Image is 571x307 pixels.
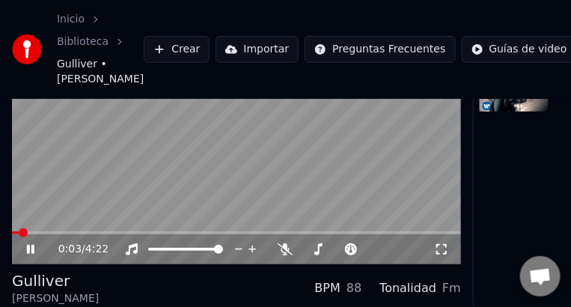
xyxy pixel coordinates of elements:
[12,270,99,291] div: Gulliver
[58,242,82,257] span: 0:03
[315,279,341,297] div: BPM
[144,36,210,63] button: Crear
[58,242,94,257] div: /
[442,279,461,297] div: Fm
[12,34,42,64] img: youka
[216,36,299,63] button: Importar
[57,57,144,87] span: Gulliver • [PERSON_NAME]
[12,291,99,306] div: [PERSON_NAME]
[57,12,85,27] a: Inicio
[57,34,109,49] a: Biblioteca
[305,36,455,63] button: Preguntas Frecuentes
[346,279,361,297] div: 88
[57,12,144,87] nav: breadcrumb
[85,242,109,257] span: 4:22
[520,256,561,297] div: Chat abierto
[379,279,436,297] div: Tonalidad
